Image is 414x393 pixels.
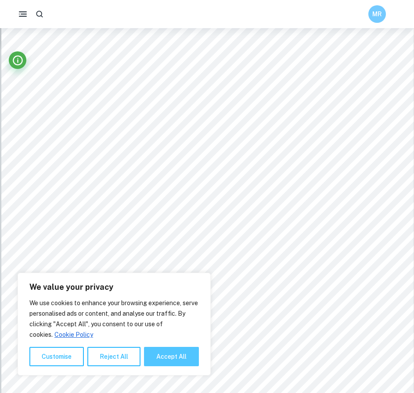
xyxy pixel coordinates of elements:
[144,347,199,366] button: Accept All
[29,347,84,366] button: Customise
[29,282,199,292] p: We value your privacy
[18,273,211,375] div: We value your privacy
[368,5,386,23] button: MR
[372,9,382,19] h6: MR
[54,331,94,339] a: Cookie Policy
[9,51,26,69] button: Info
[87,347,140,366] button: Reject All
[29,298,199,340] p: We use cookies to enhance your browsing experience, serve personalised ads or content, and analys...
